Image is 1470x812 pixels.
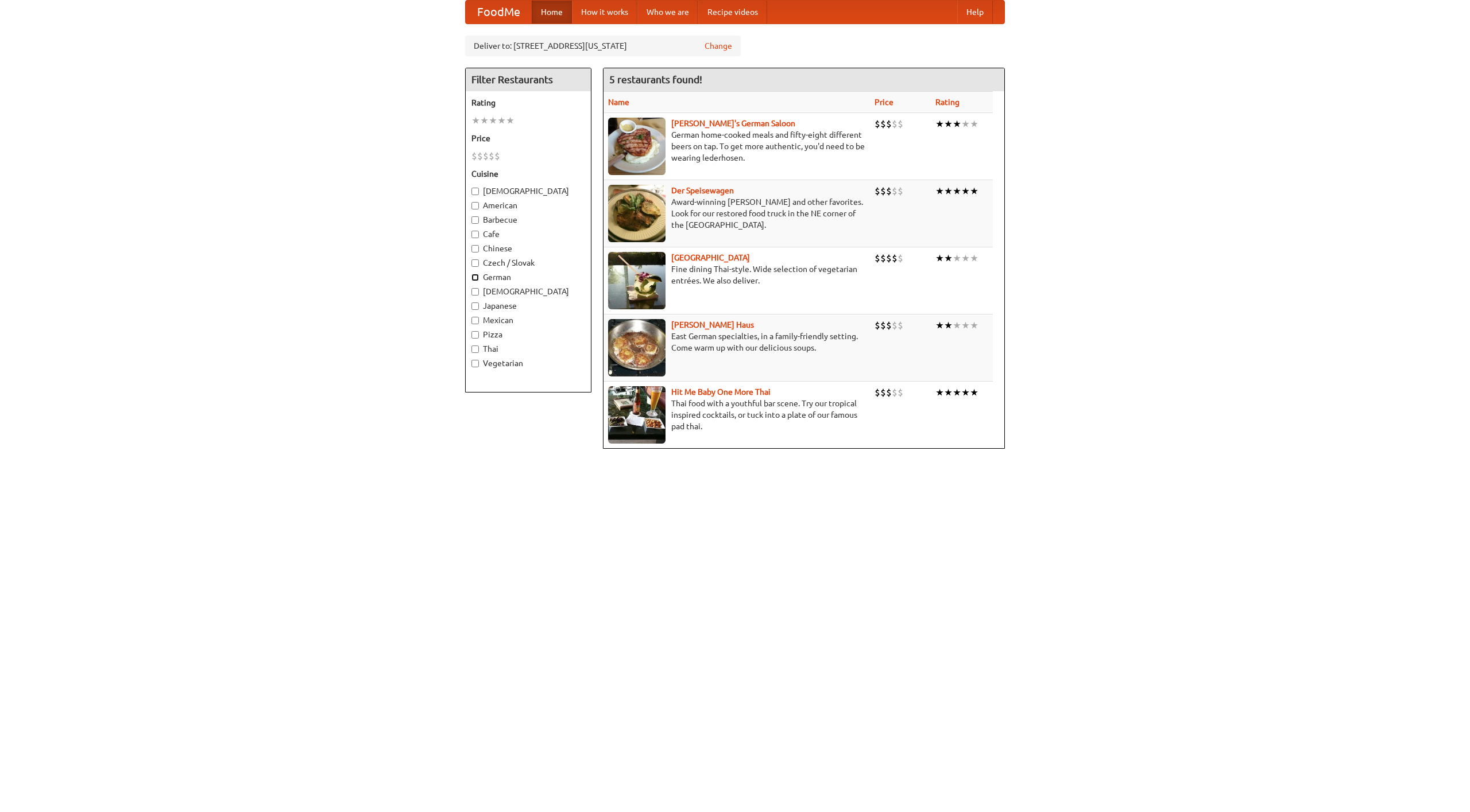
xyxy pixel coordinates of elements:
label: [DEMOGRAPHIC_DATA] [471,185,585,197]
label: Thai [471,343,585,355]
a: Der Speisewagen [671,186,734,195]
li: ★ [944,118,953,130]
a: How it works [572,1,637,24]
li: $ [489,150,494,162]
ng-pluralize: 5 restaurants found! [609,74,702,85]
li: ★ [953,252,961,265]
li: $ [875,252,880,265]
li: ★ [961,319,970,332]
input: Czech / Slovak [471,259,479,267]
li: $ [880,185,886,197]
li: $ [892,386,898,399]
h5: Rating [471,97,585,108]
a: Name [608,98,629,107]
li: $ [886,252,892,265]
li: ★ [935,118,944,130]
img: babythai.jpg [608,386,666,444]
input: American [471,202,479,209]
label: German [471,271,585,283]
h5: Cuisine [471,168,585,180]
a: Recipe videos [698,1,767,24]
label: American [471,200,585,211]
li: $ [880,386,886,399]
div: Deliver to: [STREET_ADDRESS][US_STATE] [465,36,741,56]
input: Barbecue [471,216,479,224]
li: ★ [935,185,944,197]
input: Chinese [471,245,479,252]
label: Czech / Slovak [471,257,585,269]
li: $ [875,319,880,332]
li: $ [886,118,892,130]
li: ★ [961,118,970,130]
li: ★ [935,252,944,265]
li: ★ [961,185,970,197]
a: Rating [935,98,960,107]
li: ★ [471,114,480,127]
h4: Filter Restaurants [466,68,591,91]
li: $ [880,118,886,130]
li: $ [898,252,903,265]
li: $ [892,118,898,130]
li: $ [875,185,880,197]
li: ★ [935,319,944,332]
li: $ [494,150,500,162]
a: Home [532,1,572,24]
li: ★ [953,185,961,197]
li: $ [892,252,898,265]
li: ★ [944,319,953,332]
a: Hit Me Baby One More Thai [671,387,771,397]
li: $ [886,185,892,197]
label: Vegetarian [471,358,585,369]
a: [GEOGRAPHIC_DATA] [671,253,750,262]
li: $ [880,252,886,265]
li: ★ [944,386,953,399]
li: $ [898,386,903,399]
li: ★ [961,386,970,399]
li: ★ [953,118,961,130]
a: [PERSON_NAME] Haus [671,320,754,329]
li: ★ [953,319,961,332]
li: $ [477,150,483,162]
li: $ [892,185,898,197]
a: Change [705,40,732,52]
li: $ [875,118,880,130]
li: ★ [970,118,978,130]
li: $ [892,319,898,332]
input: [DEMOGRAPHIC_DATA] [471,188,479,195]
a: FoodMe [466,1,532,24]
li: $ [898,185,903,197]
li: ★ [953,386,961,399]
li: $ [875,386,880,399]
input: German [471,274,479,281]
li: ★ [970,386,978,399]
li: $ [898,118,903,130]
p: German home-cooked meals and fifty-eight different beers on tap. To get more authentic, you'd nee... [608,129,865,164]
a: Help [957,1,993,24]
label: Cafe [471,228,585,240]
li: $ [886,386,892,399]
input: Vegetarian [471,360,479,367]
li: $ [483,150,489,162]
input: Thai [471,345,479,353]
li: $ [898,319,903,332]
li: ★ [961,252,970,265]
img: esthers.jpg [608,118,666,175]
li: ★ [944,185,953,197]
img: satay.jpg [608,252,666,309]
input: Japanese [471,302,479,310]
input: Mexican [471,317,479,324]
h5: Price [471,133,585,144]
input: Cafe [471,231,479,238]
label: Chinese [471,243,585,254]
li: $ [886,319,892,332]
p: Fine dining Thai-style. Wide selection of vegetarian entrées. We also deliver. [608,263,865,286]
a: [PERSON_NAME]'s German Saloon [671,119,795,128]
label: Pizza [471,329,585,340]
p: Thai food with a youthful bar scene. Try our tropical inspired cocktails, or tuck into a plate of... [608,398,865,432]
img: kohlhaus.jpg [608,319,666,376]
li: $ [471,150,477,162]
